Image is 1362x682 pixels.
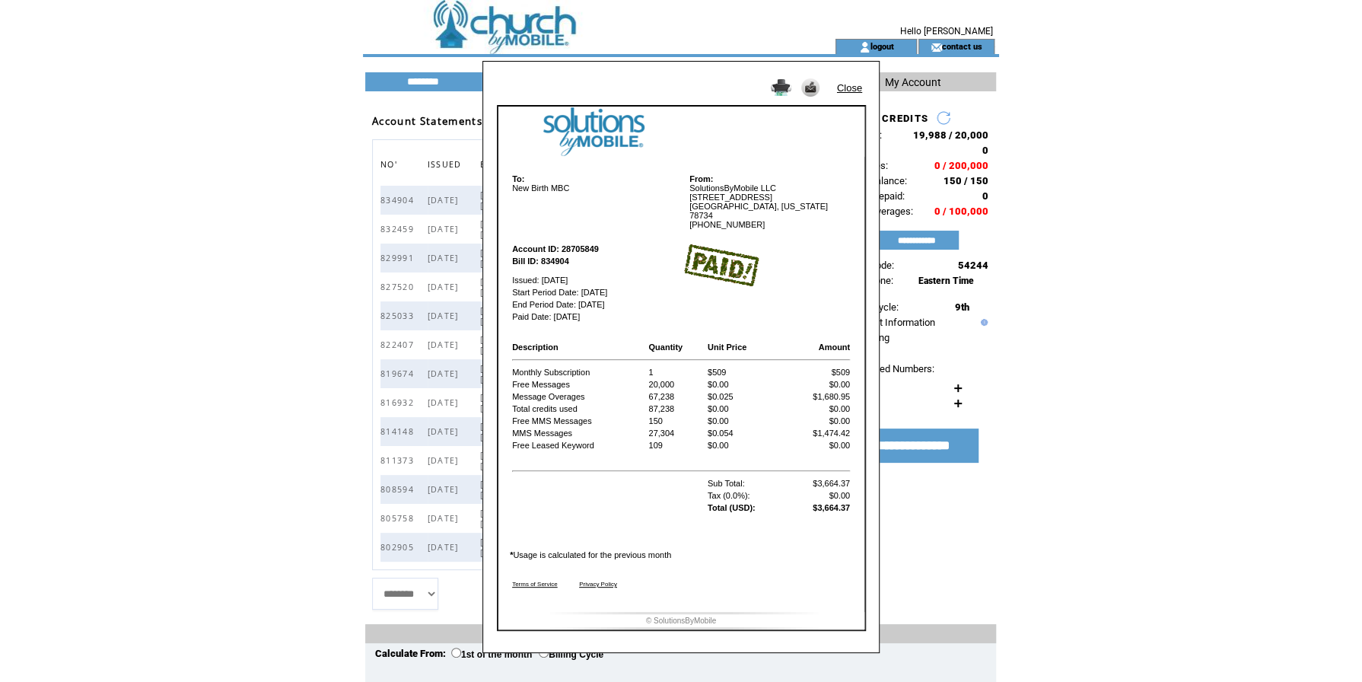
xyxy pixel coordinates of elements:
[511,287,680,298] td: Start Period Date: [DATE]
[801,78,819,97] img: Send it to my email
[648,416,705,426] td: 150
[707,391,787,402] td: $0.025
[707,490,787,501] td: Tax (0.0%):
[511,174,680,230] td: New Birth MBC
[511,268,680,285] td: Issued: [DATE]
[707,403,787,414] td: $0.00
[648,391,705,402] td: 67,238
[788,379,851,390] td: $0.00
[512,174,524,183] b: To:
[682,174,851,230] td: SolutionsByMobile LLC [STREET_ADDRESS] [GEOGRAPHIC_DATA], [US_STATE] 78734 [PHONE_NUMBER]
[788,490,851,501] td: $0.00
[511,379,646,390] td: Free Messages
[689,174,713,183] b: From:
[648,343,683,352] b: Quantity
[512,244,599,253] b: Account ID: 28705849
[498,627,864,629] img: footer bottom image
[511,428,646,438] td: MMS Messages
[648,379,705,390] td: 20,000
[788,478,851,489] td: $3,664.37
[707,428,787,438] td: $0.054
[788,416,851,426] td: $0.00
[707,379,787,390] td: $0.00
[511,311,680,322] td: Paid Date: [DATE]
[512,343,558,352] b: Description
[510,550,671,559] font: Usage is calculated for the previous month
[788,403,851,414] td: $0.00
[788,367,851,378] td: $509
[683,244,759,286] img: paid image
[837,82,862,94] a: Close
[648,403,705,414] td: 87,238
[646,617,716,625] font: © SolutionsByMobile
[511,299,680,310] td: End Period Date: [DATE]
[648,367,705,378] td: 1
[498,107,864,157] img: logo image
[648,440,705,451] td: 109
[707,416,787,426] td: $0.00
[511,440,646,451] td: Free Leased Keyword
[511,416,646,426] td: Free MMS Messages
[708,343,746,352] b: Unit Price
[707,440,787,451] td: $0.00
[707,367,787,378] td: $509
[708,503,756,512] b: Total (USD):
[498,612,864,614] img: footer image
[813,503,850,512] b: $3,664.37
[788,391,851,402] td: $1,680.95
[707,478,787,489] td: Sub Total:
[648,428,705,438] td: 27,304
[511,391,646,402] td: Message Overages
[818,343,850,352] b: Amount
[512,581,558,588] a: Terms of Service
[511,367,646,378] td: Monthly Subscription
[771,79,791,96] img: Print it
[788,440,851,451] td: $0.00
[801,89,819,98] a: Send it to my email
[788,428,851,438] td: $1,474.42
[511,403,646,414] td: Total credits used
[512,257,569,266] b: Bill ID: 834904
[579,581,617,588] a: Privacy Policy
